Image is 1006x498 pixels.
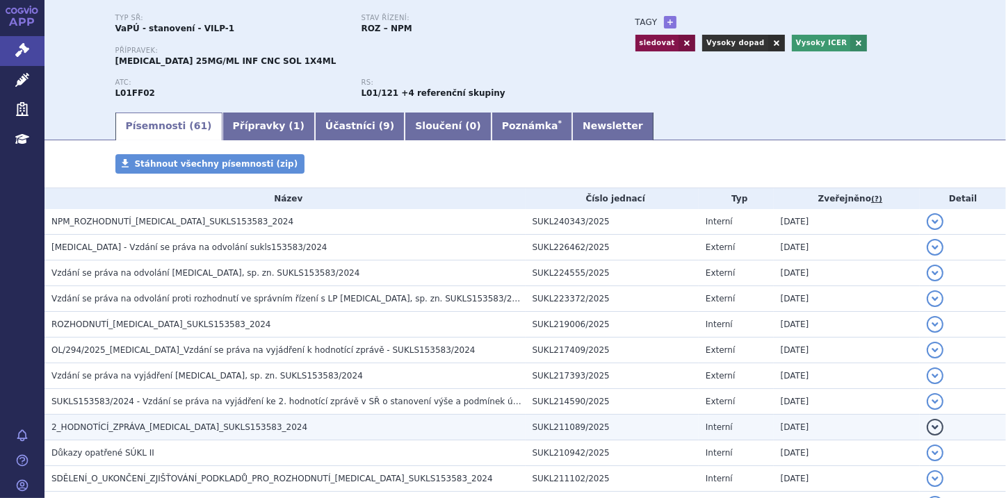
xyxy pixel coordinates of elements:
[51,397,622,406] span: SUKLS153583/2024 - Vzdání se práva na vyjádření ke 2. hodnotící zprávě v SŘ o stanovení výše a po...
[774,363,920,389] td: [DATE]
[706,474,733,483] span: Interní
[362,78,594,87] p: RS:
[927,470,943,487] button: detail
[871,194,882,204] abbr: (?)
[492,113,572,140] a: Poznámka*
[774,286,920,312] td: [DATE]
[526,260,699,286] td: SUKL224555/2025
[315,113,405,140] a: Účastníci (9)
[115,47,608,55] p: Přípravek:
[51,319,271,329] span: ROZHODNUTÍ_KEYTRUDA_SUKLS153583_2024
[774,235,920,260] td: [DATE]
[51,294,528,304] span: Vzdání se práva na odvolání proti rozhodnutí ve správním řízení s LP Keytruda, sp. zn. SUKLS15358...
[51,448,154,458] span: Důkazy opatřené SÚKL II
[362,24,412,33] strong: ROZ – NPM
[572,113,654,140] a: Newsletter
[51,242,327,252] span: KEYTRUDA - Vzdání se práva na odvolání sukls153583/2024
[706,448,733,458] span: Interní
[664,16,676,28] a: +
[706,217,733,226] span: Interní
[774,338,920,363] td: [DATE]
[774,440,920,466] td: [DATE]
[792,35,851,51] a: Vysoky ICER
[706,345,735,355] span: Externí
[774,415,920,440] td: [DATE]
[362,14,594,22] p: Stav řízení:
[44,188,526,209] th: Název
[635,35,679,51] a: sledovat
[115,154,305,174] a: Stáhnout všechny písemnosti (zip)
[194,120,207,131] span: 61
[526,338,699,363] td: SUKL217409/2025
[774,260,920,286] td: [DATE]
[526,312,699,338] td: SUKL219006/2025
[774,209,920,235] td: [DATE]
[706,268,735,278] span: Externí
[526,415,699,440] td: SUKL211089/2025
[706,319,733,329] span: Interní
[526,286,699,312] td: SUKL223372/2025
[383,120,390,131] span: 9
[115,14,348,22] p: Typ SŘ:
[51,474,493,483] span: SDĚLENÍ_O_UKONČENÍ_ZJIŠŤOVÁNÍ_PODKLADŮ_PRO_ROZHODNUTÍ_KEYTRUDA_SUKLS153583_2024
[706,294,735,304] span: Externí
[927,213,943,230] button: detail
[135,159,298,169] span: Stáhnout všechny písemnosti (zip)
[526,235,699,260] td: SUKL226462/2025
[51,345,476,355] span: OL/294/2025_KEYTRUDA_Vzdání se práva na vyjádření k hodnotící zprávě - SUKLS153583/2024
[51,422,307,432] span: 2_HODNOTÍCÍ_ZPRÁVA_KEYTRUDA_SUKLS153583_2024
[51,371,363,381] span: Vzdání se práva na vyjádření KEYTRUDA, sp. zn. SUKLS153583/2024
[115,56,336,66] span: [MEDICAL_DATA] 25MG/ML INF CNC SOL 1X4ML
[774,312,920,338] td: [DATE]
[115,88,155,98] strong: PEMBROLIZUMAB
[706,371,735,381] span: Externí
[699,188,774,209] th: Typ
[115,113,222,140] a: Písemnosti (61)
[526,209,699,235] td: SUKL240343/2025
[927,239,943,256] button: detail
[362,88,399,98] strong: pembrolizumab
[526,389,699,415] td: SUKL214590/2025
[774,389,920,415] td: [DATE]
[526,466,699,492] td: SUKL211102/2025
[526,440,699,466] td: SUKL210942/2025
[115,78,348,87] p: ATC:
[526,188,699,209] th: Číslo jednací
[470,120,477,131] span: 0
[774,466,920,492] td: [DATE]
[927,265,943,281] button: detail
[702,35,768,51] a: Vysoky dopad
[706,422,733,432] span: Interní
[635,14,658,31] h3: Tagy
[706,242,735,252] span: Externí
[222,113,315,140] a: Přípravky (1)
[293,120,300,131] span: 1
[774,188,920,209] th: Zveřejněno
[405,113,491,140] a: Sloučení (0)
[51,217,293,226] span: NPM_ROZHODNUTÍ_KEYTRUDA_SUKLS153583_2024
[927,393,943,410] button: detail
[927,316,943,333] button: detail
[115,24,235,33] strong: VaPÚ - stanovení - VILP-1
[927,445,943,461] button: detail
[920,188,1006,209] th: Detail
[526,363,699,389] td: SUKL217393/2025
[927,342,943,358] button: detail
[927,367,943,384] button: detail
[706,397,735,406] span: Externí
[927,419,943,435] button: detail
[51,268,359,278] span: Vzdání se práva na odvolání KEYTRUDA, sp. zn. SUKLS153583/2024
[927,290,943,307] button: detail
[401,88,505,98] strong: +4 referenční skupiny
